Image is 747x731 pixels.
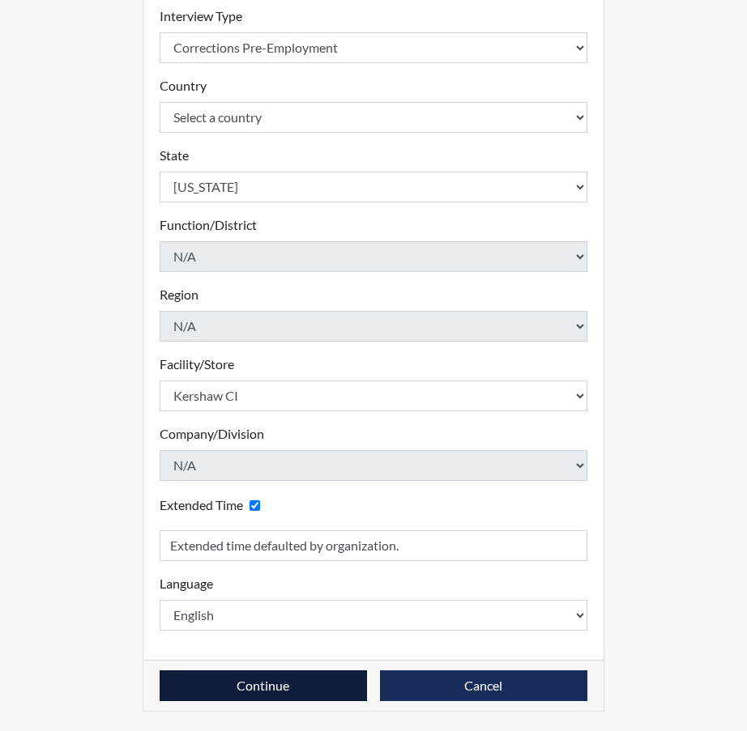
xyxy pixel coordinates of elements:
[160,146,189,165] label: State
[160,670,367,701] button: Continue
[380,670,587,701] button: Cancel
[160,285,198,304] label: Region
[160,530,587,561] input: Reason for Extension
[160,6,242,26] label: Interview Type
[160,76,207,96] label: Country
[160,495,243,515] label: Extended Time
[160,355,234,374] label: Facility/Store
[160,215,257,235] label: Function/District
[160,574,213,593] label: Language
[160,494,267,517] div: Checking this box will provide the interviewee with an accomodation of extra time to answer each ...
[160,424,264,444] label: Company/Division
